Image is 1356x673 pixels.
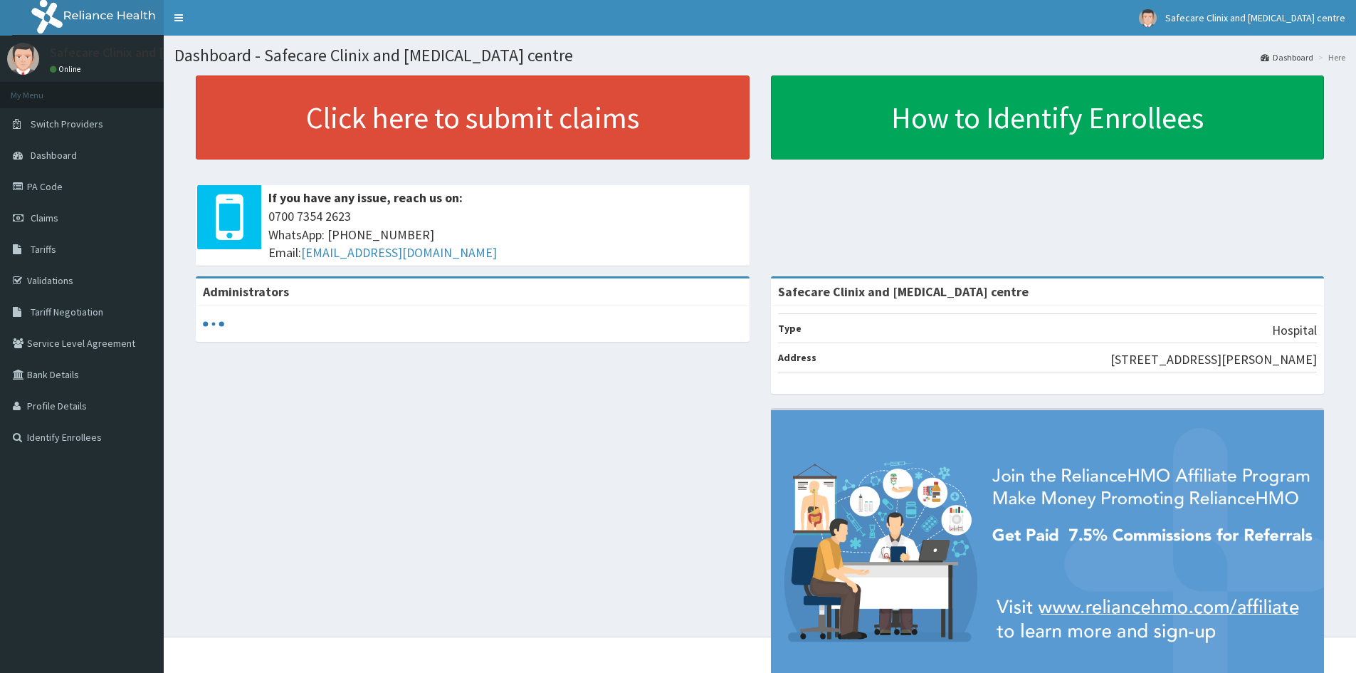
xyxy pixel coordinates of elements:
span: Switch Providers [31,118,103,130]
b: Address [778,351,816,364]
a: Online [50,64,84,74]
span: Tariffs [31,243,56,256]
span: Tariff Negotiation [31,306,103,318]
b: If you have any issue, reach us on: [268,189,463,206]
li: Here [1315,51,1345,63]
a: Click here to submit claims [196,75,750,160]
p: [STREET_ADDRESS][PERSON_NAME] [1110,350,1317,369]
b: Type [778,322,801,335]
strong: Safecare Clinix and [MEDICAL_DATA] centre [778,283,1029,300]
p: Hospital [1272,321,1317,340]
a: [EMAIL_ADDRESS][DOMAIN_NAME] [301,244,497,261]
p: Safecare Clinix and [MEDICAL_DATA] centre [50,46,293,59]
img: User Image [7,43,39,75]
span: Claims [31,212,58,224]
span: Safecare Clinix and [MEDICAL_DATA] centre [1165,11,1345,24]
b: Administrators [203,283,289,300]
span: Dashboard [31,149,77,162]
span: 0700 7354 2623 WhatsApp: [PHONE_NUMBER] Email: [268,207,742,262]
a: How to Identify Enrollees [771,75,1325,160]
img: User Image [1139,9,1157,27]
h1: Dashboard - Safecare Clinix and [MEDICAL_DATA] centre [174,46,1345,65]
svg: audio-loading [203,313,224,335]
a: Dashboard [1261,51,1313,63]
